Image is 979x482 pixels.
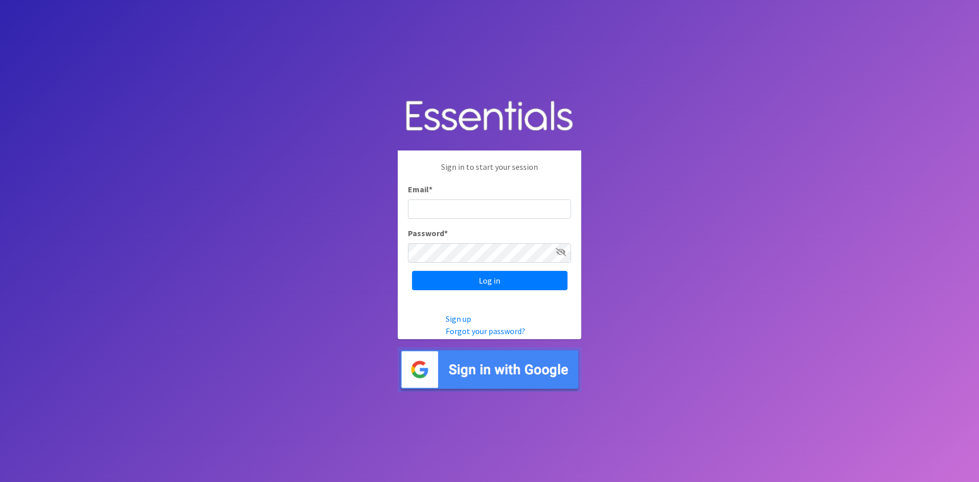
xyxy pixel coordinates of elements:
abbr: required [429,184,432,194]
input: Log in [412,271,568,290]
a: Sign up [446,314,471,324]
label: Email [408,183,432,195]
a: Forgot your password? [446,326,525,336]
img: Human Essentials [398,90,581,143]
label: Password [408,227,448,239]
p: Sign in to start your session [408,161,571,183]
abbr: required [444,228,448,238]
img: Sign in with Google [398,347,581,392]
